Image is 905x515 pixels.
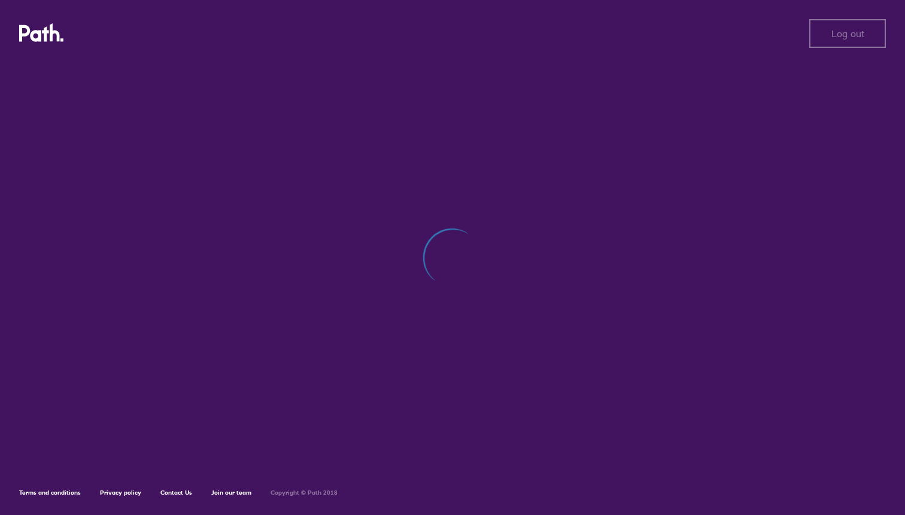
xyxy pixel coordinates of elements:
[160,489,192,496] a: Contact Us
[271,489,338,496] h6: Copyright © Path 2018
[831,28,864,39] span: Log out
[211,489,251,496] a: Join our team
[19,489,81,496] a: Terms and conditions
[100,489,141,496] a: Privacy policy
[809,19,886,48] button: Log out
